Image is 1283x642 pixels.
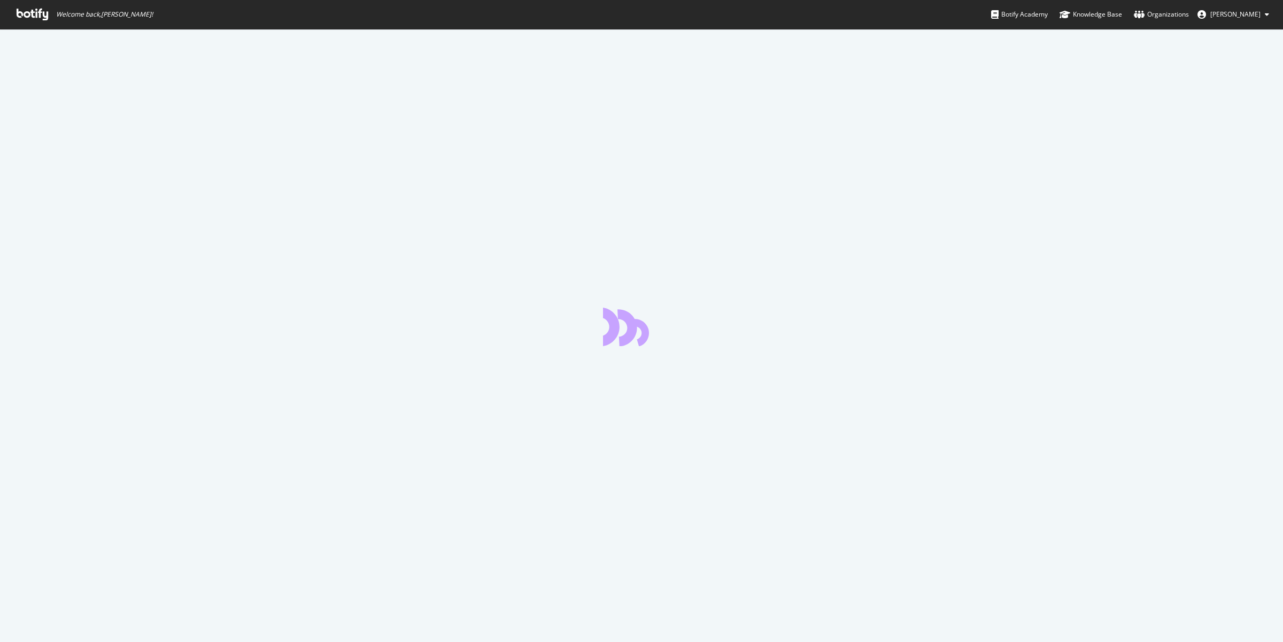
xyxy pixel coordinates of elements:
[1134,9,1189,20] div: Organizations
[603,308,680,346] div: animation
[56,10,153,19] span: Welcome back, [PERSON_NAME] !
[991,9,1048,20] div: Botify Academy
[1210,10,1261,19] span: CJ Camua
[1060,9,1122,20] div: Knowledge Base
[1189,6,1278,23] button: [PERSON_NAME]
